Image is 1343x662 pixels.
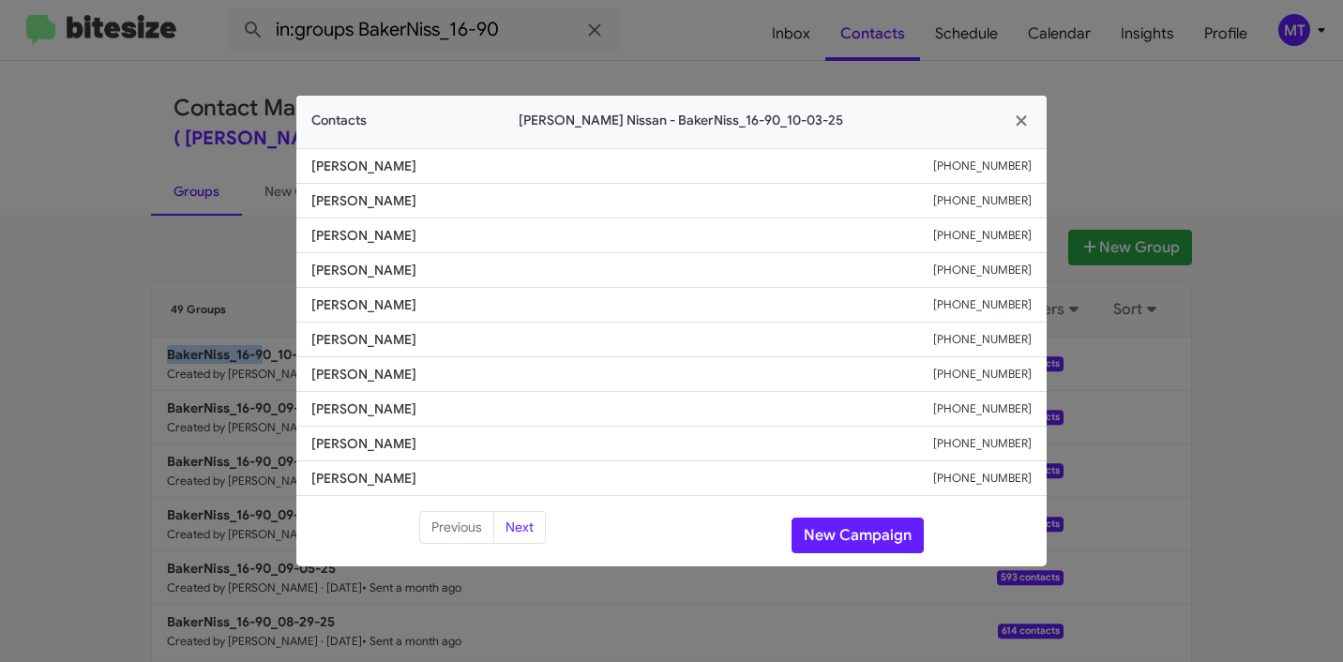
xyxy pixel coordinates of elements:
span: [PERSON_NAME] [311,295,933,314]
span: [PERSON_NAME] [311,365,933,384]
span: [PERSON_NAME] [311,261,933,279]
small: [PHONE_NUMBER] [933,330,1032,349]
span: [PERSON_NAME] [311,330,933,349]
small: [PHONE_NUMBER] [933,261,1032,279]
span: [PERSON_NAME] Nissan - BakerNiss_16-90_10-03-25 [367,111,996,130]
small: [PHONE_NUMBER] [933,434,1032,453]
small: [PHONE_NUMBER] [933,191,1032,210]
small: [PHONE_NUMBER] [933,157,1032,175]
small: [PHONE_NUMBER] [933,469,1032,488]
span: [PERSON_NAME] [311,226,933,245]
span: [PERSON_NAME] [311,469,933,488]
button: New Campaign [792,518,924,553]
small: [PHONE_NUMBER] [933,226,1032,245]
small: [PHONE_NUMBER] [933,399,1032,418]
span: [PERSON_NAME] [311,157,933,175]
span: [PERSON_NAME] [311,399,933,418]
small: [PHONE_NUMBER] [933,295,1032,314]
span: [PERSON_NAME] [311,434,933,453]
span: [PERSON_NAME] [311,191,933,210]
small: [PHONE_NUMBER] [933,365,1032,384]
span: Contacts [311,111,367,130]
button: Next [493,511,546,545]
